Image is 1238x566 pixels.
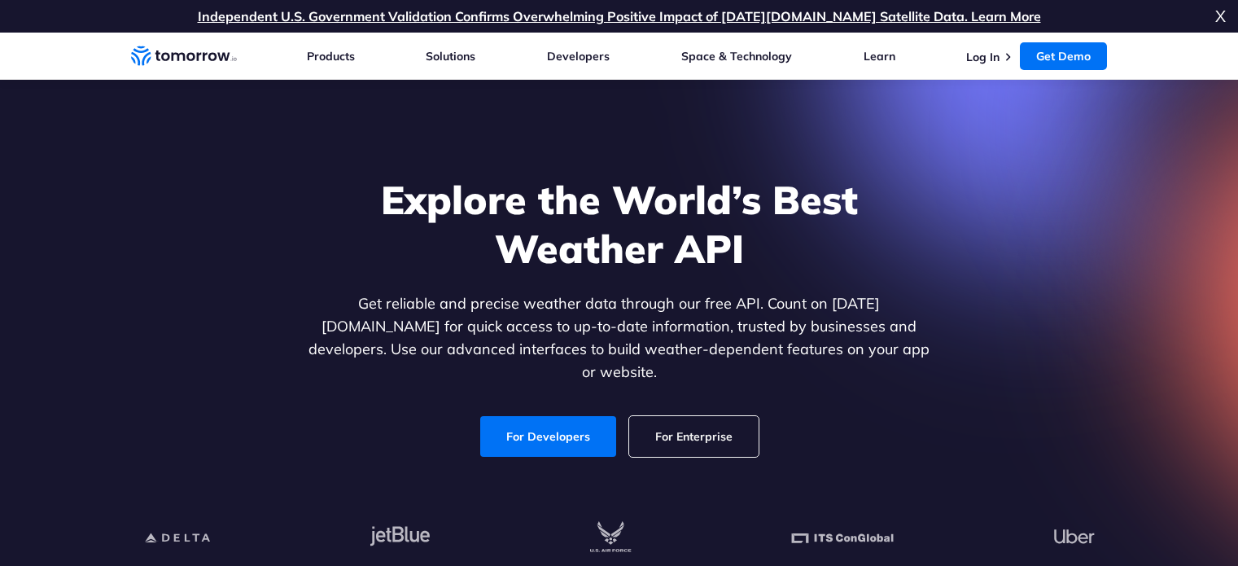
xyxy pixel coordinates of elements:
p: Get reliable and precise weather data through our free API. Count on [DATE][DOMAIN_NAME] for quic... [305,292,934,384]
a: Learn [864,49,895,64]
a: Products [307,49,355,64]
a: For Enterprise [629,416,759,457]
a: Space & Technology [681,49,792,64]
a: Solutions [426,49,475,64]
a: Developers [547,49,610,64]
a: Get Demo [1020,42,1107,70]
h1: Explore the World’s Best Weather API [305,175,934,273]
a: For Developers [480,416,616,457]
a: Home link [131,44,237,68]
a: Independent U.S. Government Validation Confirms Overwhelming Positive Impact of [DATE][DOMAIN_NAM... [198,8,1041,24]
a: Log In [966,50,1000,64]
